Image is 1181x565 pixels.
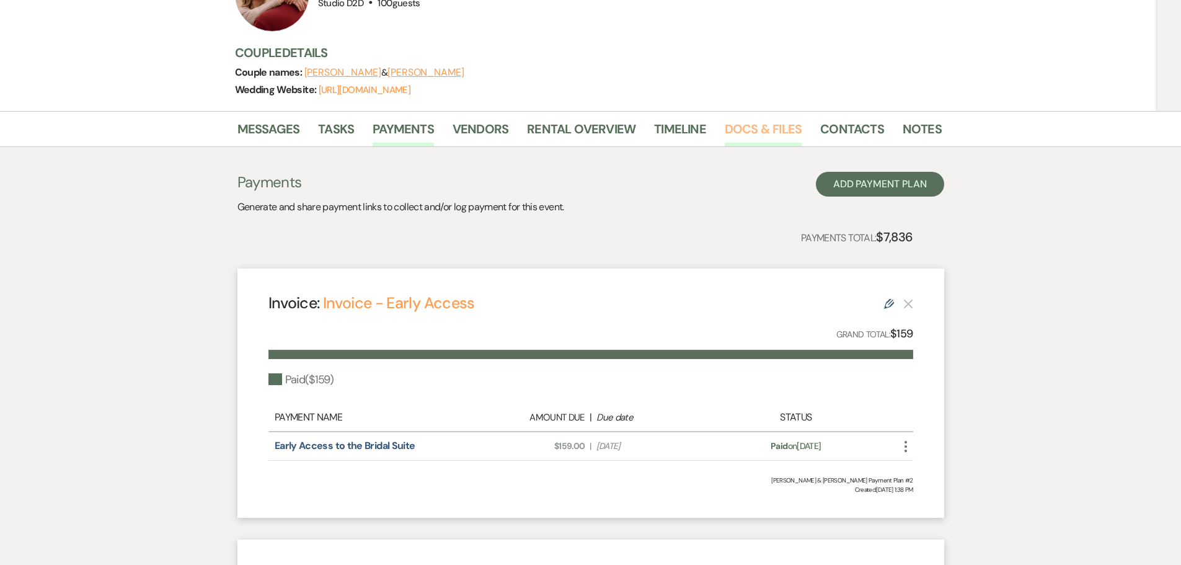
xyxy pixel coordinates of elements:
span: | [590,440,591,453]
div: on [DATE] [717,440,875,453]
span: [DATE] [596,440,710,453]
h4: Invoice: [268,292,475,314]
div: Amount Due [471,411,585,425]
button: This payment plan cannot be deleted because it contains links that have been paid through Weven’s... [903,298,913,309]
a: Notes [903,119,942,146]
a: Payments [373,119,434,146]
a: Invoice - Early Access [323,293,475,313]
p: Generate and share payment links to collect and/or log payment for this event. [237,199,564,215]
a: Rental Overview [527,119,635,146]
h3: Couple Details [235,44,929,61]
p: Payments Total: [801,227,913,247]
div: Paid ( $159 ) [268,371,334,388]
span: Couple names: [235,66,304,79]
span: Paid [771,440,787,452]
div: | [464,410,717,425]
button: [PERSON_NAME] [387,68,464,78]
a: Early Access to the Bridal Suite [275,439,415,452]
button: [PERSON_NAME] [304,68,381,78]
span: $159.00 [471,440,585,453]
a: Docs & Files [725,119,802,146]
a: Contacts [820,119,884,146]
div: Status [717,410,875,425]
h3: Payments [237,172,564,193]
strong: $159 [890,326,913,341]
div: Payment Name [275,410,464,425]
span: Wedding Website: [235,83,319,96]
a: Tasks [318,119,354,146]
div: Due date [596,411,710,425]
p: Grand Total: [836,325,913,343]
div: [PERSON_NAME] & [PERSON_NAME] Payment Plan #2 [268,476,913,485]
a: Timeline [654,119,706,146]
span: & [304,66,464,79]
a: Vendors [453,119,508,146]
a: Messages [237,119,300,146]
button: Add Payment Plan [816,172,944,197]
strong: $7,836 [876,229,913,245]
a: [URL][DOMAIN_NAME] [319,84,410,96]
span: Created: [DATE] 1:38 PM [268,485,913,494]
